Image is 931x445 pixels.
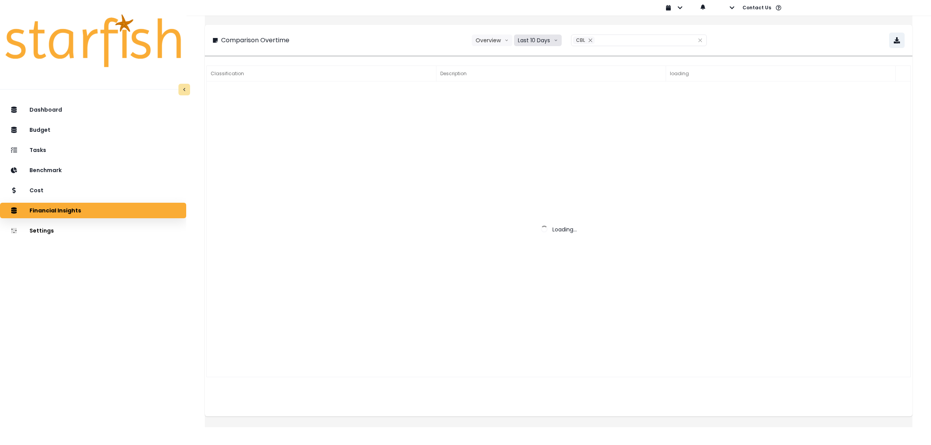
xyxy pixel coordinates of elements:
button: Clear [698,36,703,44]
svg: arrow down line [505,36,509,44]
button: Last 10 Daysarrow down line [514,34,562,46]
div: loading [666,66,896,81]
p: Budget [29,127,50,133]
p: Dashboard [29,107,62,113]
p: Comparison Overtime [221,36,289,45]
p: Tasks [29,147,46,154]
p: Benchmark [29,167,62,174]
div: Description [436,66,666,81]
button: Remove [586,36,595,44]
button: Overviewarrow down line [472,34,512,46]
p: Cost [29,187,43,194]
div: CBL [573,36,595,44]
svg: close [588,38,593,43]
span: CBL [576,37,585,43]
svg: arrow down line [554,36,558,44]
span: Loading... [552,226,577,233]
div: Classification [207,66,436,81]
svg: close [698,38,703,43]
